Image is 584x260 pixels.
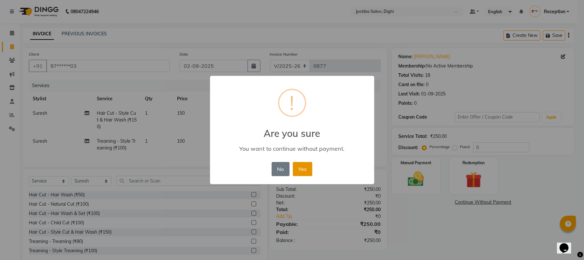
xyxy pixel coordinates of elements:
[290,90,294,116] div: !
[210,120,374,139] h2: Are you sure
[557,234,578,254] iframe: chat widget
[272,162,290,176] button: No
[219,145,365,152] div: You want to continue without payment.
[293,162,312,176] button: Yes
